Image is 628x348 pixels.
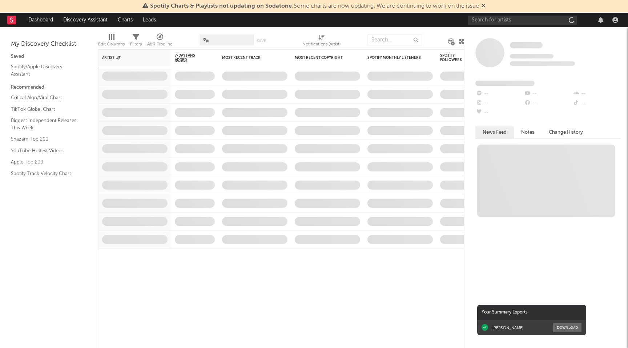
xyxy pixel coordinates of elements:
a: Shazam Top 200 [11,135,80,143]
div: -- [475,98,524,108]
div: -- [475,89,524,98]
a: Recommended For You [11,181,80,189]
a: Some Artist [510,42,543,49]
span: Tracking Since: [DATE] [510,54,553,58]
span: Fans Added by Platform [475,81,535,86]
a: Dashboard [23,13,58,27]
div: Notifications (Artist) [302,31,341,52]
a: Charts [113,13,138,27]
button: Change History [542,126,590,138]
div: Filters [130,31,142,52]
span: Some Artist [510,42,543,48]
div: -- [524,89,572,98]
div: Spotify Followers [440,53,466,62]
a: TikTok Global Chart [11,105,80,113]
input: Search... [367,35,422,45]
span: 7-Day Fans Added [175,53,204,62]
input: Search for artists [468,16,577,25]
div: Most Recent Copyright [295,56,349,60]
div: [PERSON_NAME] [492,325,523,330]
a: Biggest Independent Releases This Week [11,117,80,131]
a: Critical Algo/Viral Chart [11,94,80,102]
div: Edit Columns [98,31,125,52]
div: A&R Pipeline [147,40,173,49]
span: 0 fans last week [510,61,575,66]
div: Filters [130,40,142,49]
div: Notifications (Artist) [302,40,341,49]
div: A&R Pipeline [147,31,173,52]
div: Your Summary Exports [477,305,586,320]
button: Notes [514,126,542,138]
a: Discovery Assistant [58,13,113,27]
div: Spotify Monthly Listeners [367,56,422,60]
div: -- [572,98,621,108]
button: Save [257,39,266,43]
button: News Feed [475,126,514,138]
div: Recommended [11,83,87,92]
div: Artist [102,56,157,60]
div: -- [475,108,524,117]
a: Spotify Track Velocity Chart [11,170,80,178]
a: Apple Top 200 [11,158,80,166]
span: : Some charts are now updating. We are continuing to work on the issue [150,3,479,9]
div: Saved [11,52,87,61]
a: YouTube Hottest Videos [11,147,80,155]
div: -- [572,89,621,98]
button: Download [553,323,581,332]
div: My Discovery Checklist [11,40,87,49]
a: Leads [138,13,161,27]
div: Edit Columns [98,40,125,49]
a: Spotify/Apple Discovery Assistant [11,63,80,78]
span: Dismiss [481,3,486,9]
span: Spotify Charts & Playlists not updating on Sodatone [150,3,292,9]
div: -- [524,98,572,108]
div: Most Recent Track [222,56,277,60]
